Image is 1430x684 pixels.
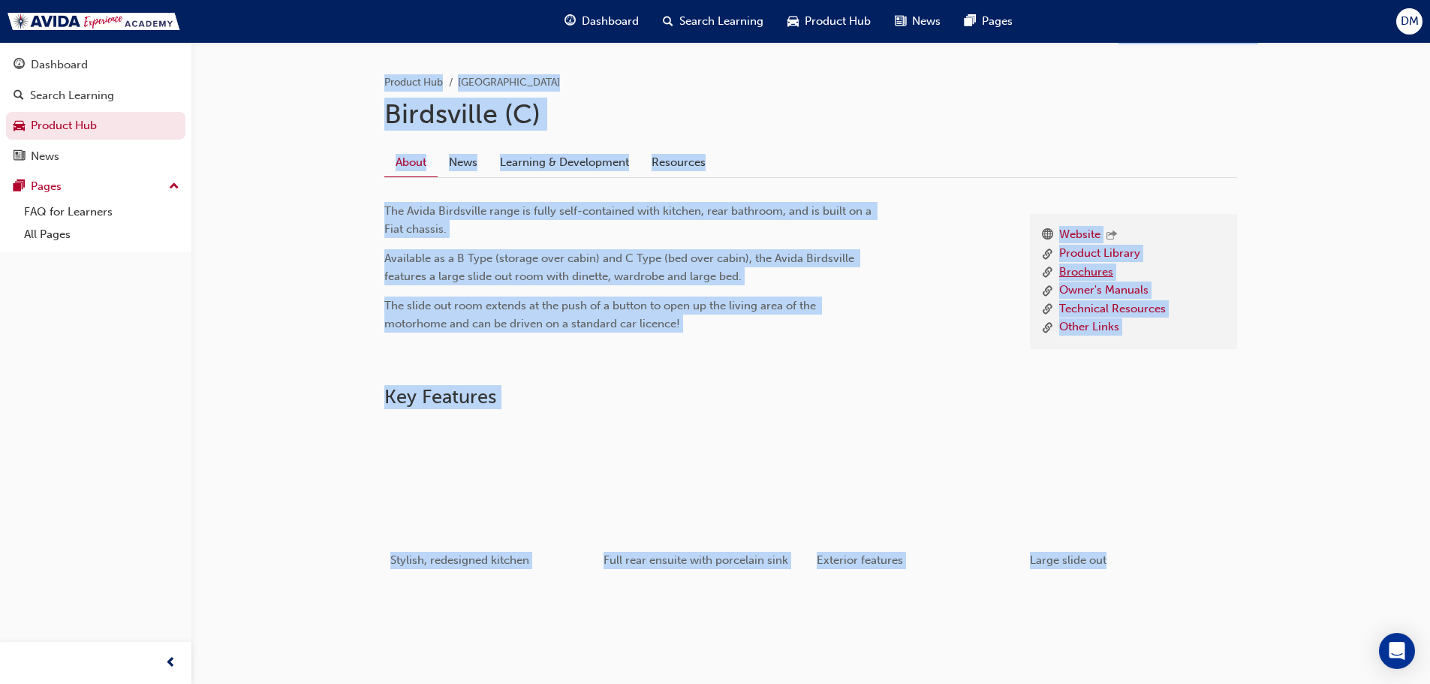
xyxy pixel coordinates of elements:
[384,420,598,586] button: Stylish, redesigned kitchen
[14,180,25,194] span: pages-icon
[965,12,976,31] span: pages-icon
[384,204,875,236] span: The Avida Birdsville range is fully self-contained with kitchen, rear bathroom, and is built on a...
[912,13,941,30] span: News
[1042,282,1053,300] span: link-icon
[14,150,25,164] span: news-icon
[679,13,763,30] span: Search Learning
[489,148,640,176] a: Learning & Development
[6,112,185,140] a: Product Hub
[805,13,871,30] span: Product Hub
[384,299,819,330] span: The slide out room extends at the push of a button to open up the living area of the motorhome an...
[982,13,1013,30] span: Pages
[663,12,673,31] span: search-icon
[1059,282,1149,300] a: Owner's Manuals
[883,6,953,37] a: news-iconNews
[1059,245,1140,264] a: Product Library
[1059,300,1166,319] a: Technical Resources
[390,553,529,567] span: Stylish, redesigned kitchen
[1396,8,1422,35] button: DM
[953,6,1025,37] a: pages-iconPages
[6,51,185,79] a: Dashboard
[31,178,62,195] div: Pages
[169,177,179,197] span: up-icon
[6,82,185,110] a: Search Learning
[1024,420,1237,586] button: Large slide out
[1042,226,1053,246] span: www-icon
[1106,230,1117,243] span: outbound-icon
[787,12,799,31] span: car-icon
[1059,226,1100,246] a: Website
[1379,633,1415,669] div: Open Intercom Messenger
[817,553,903,567] span: Exterior features
[640,148,717,176] a: Resources
[552,6,651,37] a: guage-iconDashboard
[564,12,576,31] span: guage-icon
[1042,264,1053,282] span: link-icon
[14,119,25,133] span: car-icon
[604,553,788,567] span: Full rear ensuite with porcelain sink
[582,13,639,30] span: Dashboard
[775,6,883,37] a: car-iconProduct Hub
[438,148,489,176] a: News
[14,89,24,103] span: search-icon
[384,98,1237,131] h1: Birdsville (C)
[811,420,1024,586] button: Exterior features
[1030,553,1106,567] span: Large slide out
[384,148,438,177] a: About
[31,148,59,165] div: News
[384,385,1237,409] h2: Key Features
[165,654,176,673] span: prev-icon
[1042,300,1053,319] span: link-icon
[30,87,114,104] div: Search Learning
[6,173,185,200] button: Pages
[6,48,185,173] button: DashboardSearch LearningProduct HubNews
[18,223,185,246] a: All Pages
[458,74,560,92] li: [GEOGRAPHIC_DATA]
[895,12,906,31] span: news-icon
[598,420,811,586] button: Full rear ensuite with porcelain sink
[31,56,88,74] div: Dashboard
[14,59,25,72] span: guage-icon
[8,13,180,30] img: Trak
[1042,245,1053,264] span: link-icon
[1059,318,1119,337] a: Other Links
[1059,264,1113,282] a: Brochures
[651,6,775,37] a: search-iconSearch Learning
[6,143,185,170] a: News
[1042,318,1053,337] span: link-icon
[384,252,857,283] span: Available as a B Type (storage over cabin) and C Type (bed over cabin), the Avida Birdsville feat...
[1401,13,1419,30] span: DM
[18,200,185,224] a: FAQ for Learners
[384,76,443,89] a: Product Hub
